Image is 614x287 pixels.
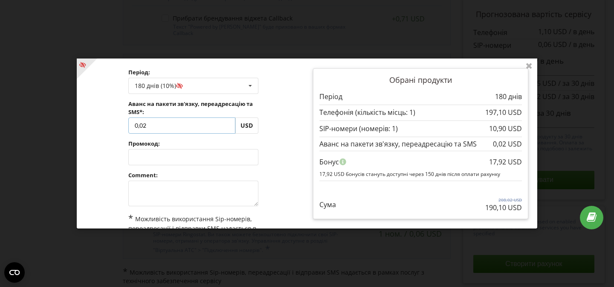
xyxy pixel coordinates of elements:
[128,171,258,179] label: Comment:
[4,262,25,283] button: Open CMP widget
[128,68,258,76] label: Період:
[128,117,235,134] input: Enter sum
[485,203,522,213] p: 190,10 USD
[135,83,188,89] div: 180 днів (10%)
[493,140,522,148] div: 0,02 USD
[319,92,342,102] p: Період
[128,140,258,147] label: Промокод:
[319,154,522,170] div: Бонус
[128,100,258,116] label: Аванс на пакети зв'язку, переадресацію та SMS*:
[485,197,522,203] p: 208,02 USD
[319,140,522,148] div: Аванс на пакети зв'язку, переадресацію та SMS
[235,117,258,134] div: USD
[319,124,398,134] p: SIP-номери (номерів: 1)
[319,170,522,178] p: 17,92 USD бонусів стануть доступні через 150 днів після оплати рахунку
[128,212,258,249] div: Можливість використання Sip-номерів, переадресації і відправки SMS надається в рамках послуг з те...
[319,75,522,86] p: Обрані продукти
[485,108,522,118] p: 197,10 USD
[489,154,522,170] div: 17,92 USD
[489,124,522,134] p: 10,90 USD
[319,108,415,118] p: Телефонія (кількість місць: 1)
[495,92,522,102] p: 180 днів
[319,200,336,210] p: Сума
